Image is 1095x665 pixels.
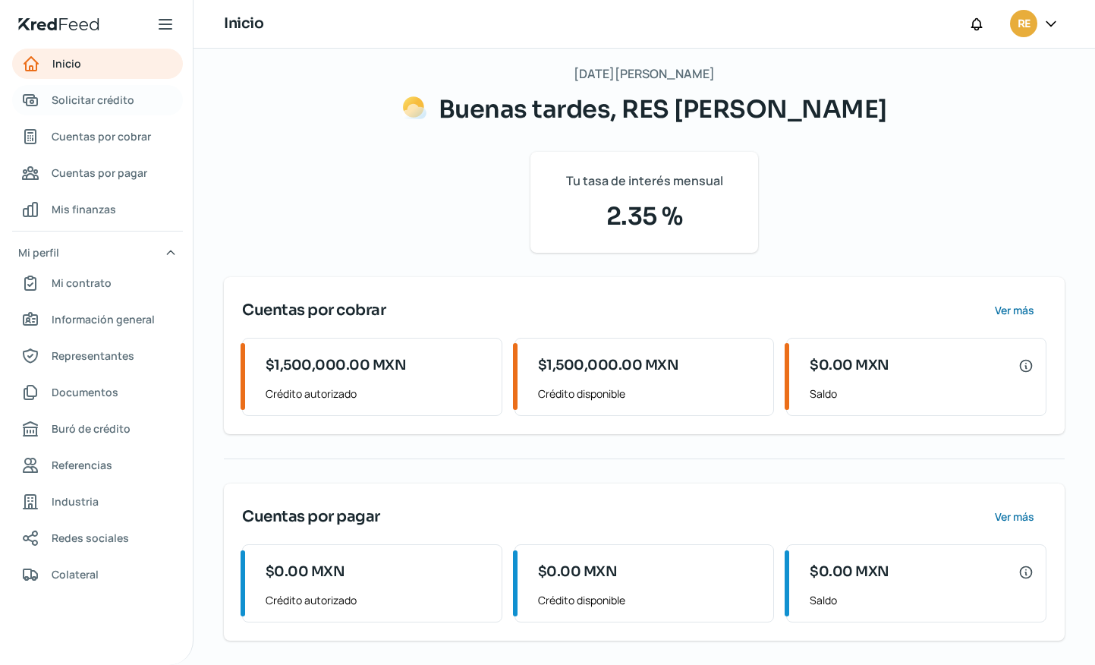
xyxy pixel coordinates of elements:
[52,346,134,365] span: Representantes
[12,523,183,553] a: Redes sociales
[266,355,407,376] span: $1,500,000.00 MXN
[266,562,345,582] span: $0.00 MXN
[242,299,385,322] span: Cuentas por cobrar
[12,559,183,590] a: Colateral
[52,565,99,584] span: Colateral
[810,384,1034,403] span: Saldo
[52,163,147,182] span: Cuentas por pagar
[810,591,1034,610] span: Saldo
[52,54,81,73] span: Inicio
[538,591,762,610] span: Crédito disponible
[12,268,183,298] a: Mi contrato
[402,96,426,120] img: Saludos
[12,121,183,152] a: Cuentas por cobrar
[12,487,183,517] a: Industria
[12,304,183,335] a: Información general
[12,85,183,115] a: Solicitar crédito
[1018,15,1030,33] span: RE
[12,49,183,79] a: Inicio
[52,273,112,292] span: Mi contrato
[12,377,183,408] a: Documentos
[538,562,618,582] span: $0.00 MXN
[810,562,889,582] span: $0.00 MXN
[12,450,183,481] a: Referencias
[982,295,1046,326] button: Ver más
[810,355,889,376] span: $0.00 MXN
[52,383,118,402] span: Documentos
[224,13,263,35] h1: Inicio
[439,94,887,124] span: Buenas tardes, RES [PERSON_NAME]
[52,310,155,329] span: Información general
[12,414,183,444] a: Buró de crédito
[266,384,489,403] span: Crédito autorizado
[18,243,59,262] span: Mi perfil
[52,419,131,438] span: Buró de crédito
[574,63,715,85] span: [DATE][PERSON_NAME]
[12,158,183,188] a: Cuentas por pagar
[12,194,183,225] a: Mis finanzas
[995,305,1034,316] span: Ver más
[995,512,1034,522] span: Ver más
[538,384,762,403] span: Crédito disponible
[549,198,740,235] span: 2.35 %
[52,127,151,146] span: Cuentas por cobrar
[266,591,489,610] span: Crédito autorizado
[566,170,723,192] span: Tu tasa de interés mensual
[52,200,116,219] span: Mis finanzas
[52,528,129,547] span: Redes sociales
[242,506,380,528] span: Cuentas por pagar
[538,355,679,376] span: $1,500,000.00 MXN
[52,90,134,109] span: Solicitar crédito
[52,492,99,511] span: Industria
[982,502,1046,532] button: Ver más
[12,341,183,371] a: Representantes
[52,455,112,474] span: Referencias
